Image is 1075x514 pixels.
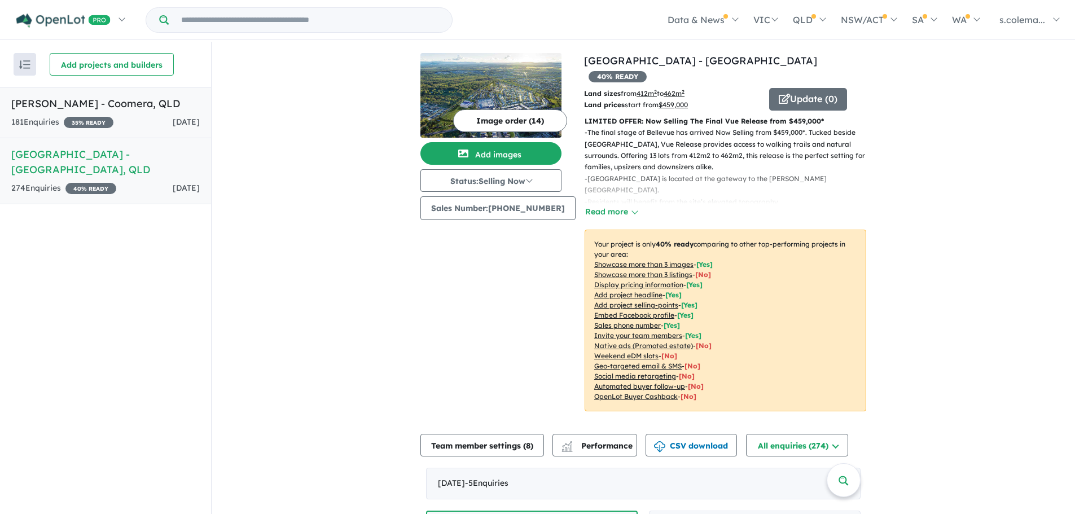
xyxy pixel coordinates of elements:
u: 462 m [664,89,685,98]
u: Automated buyer follow-up [594,382,685,390]
span: - 5 Enquir ies [465,478,508,488]
u: 412 m [637,89,657,98]
span: 35 % READY [64,117,113,128]
span: [ Yes ] [664,321,680,330]
sup: 2 [654,89,657,95]
input: Try estate name, suburb, builder or developer [171,8,450,32]
u: Display pricing information [594,280,683,289]
button: Status:Selling Now [420,169,561,192]
span: [ Yes ] [686,280,703,289]
span: [DATE] [173,117,200,127]
p: - [GEOGRAPHIC_DATA] is located at the gateway to the [PERSON_NAME][GEOGRAPHIC_DATA]. [585,173,875,196]
span: [No] [688,382,704,390]
img: sort.svg [19,60,30,69]
u: Add project selling-points [594,301,678,309]
button: Read more [585,205,638,218]
img: download icon [654,441,665,453]
b: Land sizes [584,89,621,98]
span: 40 % READY [65,183,116,194]
button: Add projects and builders [50,53,174,76]
u: OpenLot Buyer Cashback [594,392,678,401]
h5: [PERSON_NAME] - Coomera , QLD [11,96,200,111]
p: from [584,88,761,99]
span: [ Yes ] [665,291,682,299]
u: Add project headline [594,291,662,299]
span: [ Yes ] [681,301,697,309]
p: start from [584,99,761,111]
span: [No] [696,341,712,350]
u: $ 459,000 [659,100,688,109]
u: Weekend eDM slots [594,352,659,360]
img: bar-chart.svg [561,445,573,452]
div: 181 Enquir ies [11,116,113,129]
u: Geo-targeted email & SMS [594,362,682,370]
span: Performance [563,441,633,451]
button: Add images [420,142,561,165]
span: 8 [526,441,530,451]
p: Your project is only comparing to other top-performing projects in your area: - - - - - - - - - -... [585,230,866,411]
span: [No] [681,392,696,401]
span: [ Yes ] [685,331,701,340]
span: [ Yes ] [696,260,713,269]
b: Land prices [584,100,625,109]
img: line-chart.svg [562,441,572,447]
span: [DATE] [173,183,200,193]
u: Invite your team members [594,331,682,340]
div: 274 Enquir ies [11,182,116,195]
sup: 2 [682,89,685,95]
u: Social media retargeting [594,372,676,380]
button: Update (0) [769,88,847,111]
span: [ Yes ] [677,311,694,319]
span: s.colema... [999,14,1045,25]
p: - The final stage of Bellevue has arrived Now Selling from $459,000*. Tucked beside [GEOGRAPHIC_D... [585,127,875,173]
span: [No] [661,352,677,360]
u: Sales phone number [594,321,661,330]
u: Embed Facebook profile [594,311,674,319]
span: 40 % READY [589,71,647,82]
button: Image order (14) [453,109,567,132]
span: [No] [685,362,700,370]
u: Native ads (Promoted estate) [594,341,693,350]
p: LIMITED OFFER: Now Selling The Final Vue Release from $459,000* [585,116,866,127]
p: - Residents will benefit from the site’s elevated topography [585,196,875,208]
div: [DATE] [426,468,861,499]
button: Sales Number:[PHONE_NUMBER] [420,196,576,220]
button: CSV download [646,434,737,456]
u: Showcase more than 3 listings [594,270,692,279]
button: Performance [552,434,637,456]
b: 40 % ready [656,240,694,248]
h5: [GEOGRAPHIC_DATA] - [GEOGRAPHIC_DATA] , QLD [11,147,200,177]
span: [ No ] [695,270,711,279]
span: to [657,89,685,98]
button: Team member settings (8) [420,434,544,456]
u: Showcase more than 3 images [594,260,694,269]
img: Bellevue Estate - Ripley [420,53,561,138]
span: [No] [679,372,695,380]
button: All enquiries (274) [746,434,848,456]
img: Openlot PRO Logo White [16,14,111,28]
a: [GEOGRAPHIC_DATA] - [GEOGRAPHIC_DATA] [584,54,817,67]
